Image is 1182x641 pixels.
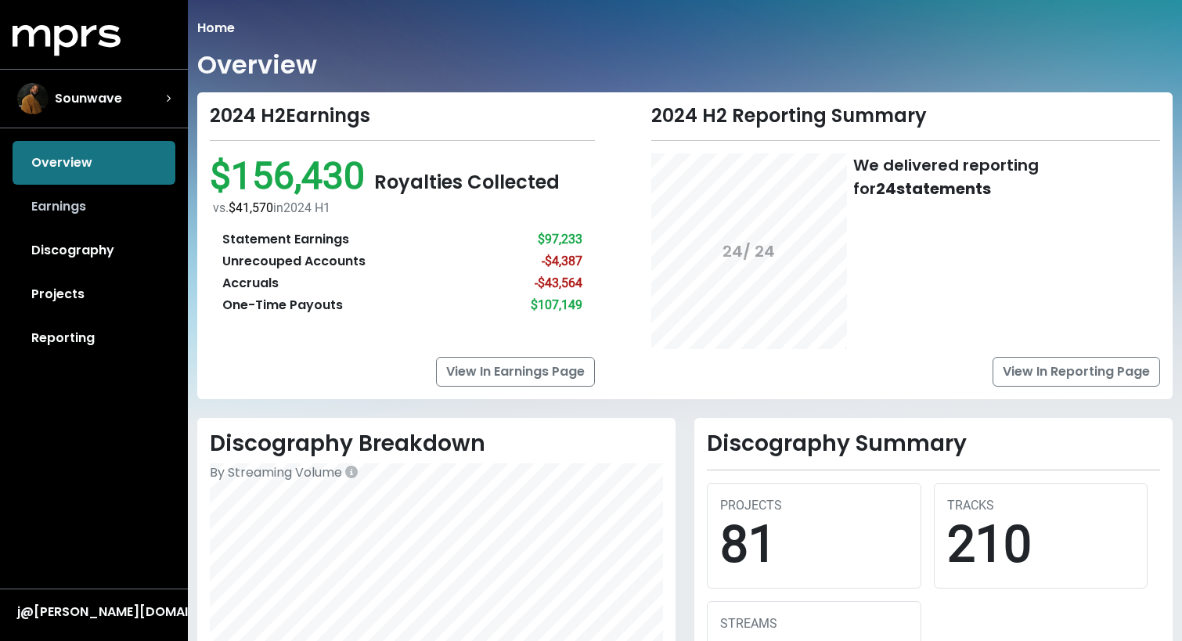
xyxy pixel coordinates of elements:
[222,274,279,293] div: Accruals
[210,463,342,481] span: By Streaming Volume
[197,50,317,80] h1: Overview
[55,89,122,108] span: Sounwave
[651,105,1160,128] div: 2024 H2 Reporting Summary
[374,169,560,195] span: Royalties Collected
[531,296,582,315] div: $107,149
[993,357,1160,387] a: View In Reporting Page
[542,252,582,271] div: -$4,387
[707,430,1160,457] h2: Discography Summary
[210,430,663,457] h2: Discography Breakdown
[13,31,121,49] a: mprs logo
[853,153,1160,200] div: We delivered reporting for
[13,602,175,622] button: j@[PERSON_NAME][DOMAIN_NAME]
[720,515,908,575] div: 81
[210,105,595,128] div: 2024 H2 Earnings
[720,614,908,633] div: STREAMS
[229,200,273,215] span: $41,570
[876,178,991,200] b: 24 statements
[13,272,175,316] a: Projects
[222,296,343,315] div: One-Time Payouts
[947,496,1135,515] div: TRACKS
[210,153,374,198] span: $156,430
[197,19,235,38] li: Home
[222,230,349,249] div: Statement Earnings
[17,603,171,621] div: j@[PERSON_NAME][DOMAIN_NAME]
[535,274,582,293] div: -$43,564
[17,83,49,114] img: The selected account / producer
[720,496,908,515] div: PROJECTS
[13,316,175,360] a: Reporting
[436,357,595,387] a: View In Earnings Page
[13,185,175,229] a: Earnings
[197,19,1173,38] nav: breadcrumb
[538,230,582,249] div: $97,233
[13,229,175,272] a: Discography
[222,252,366,271] div: Unrecouped Accounts
[213,199,595,218] div: vs. in 2024 H1
[947,515,1135,575] div: 210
